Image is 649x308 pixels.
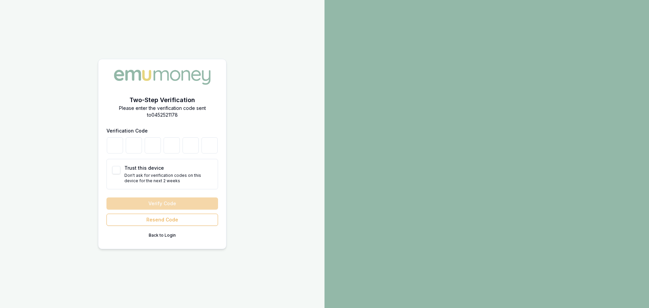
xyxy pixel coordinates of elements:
[106,214,218,226] button: Resend Code
[124,173,212,184] p: Don't ask for verification codes on this device for the next 2 weeks
[124,165,164,171] label: Trust this device
[112,67,213,87] img: Emu Money
[106,105,218,118] p: Please enter the verification code sent to 0452521178
[106,95,218,105] h2: Two-Step Verification
[106,128,148,134] label: Verification Code
[106,230,218,241] button: Back to Login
